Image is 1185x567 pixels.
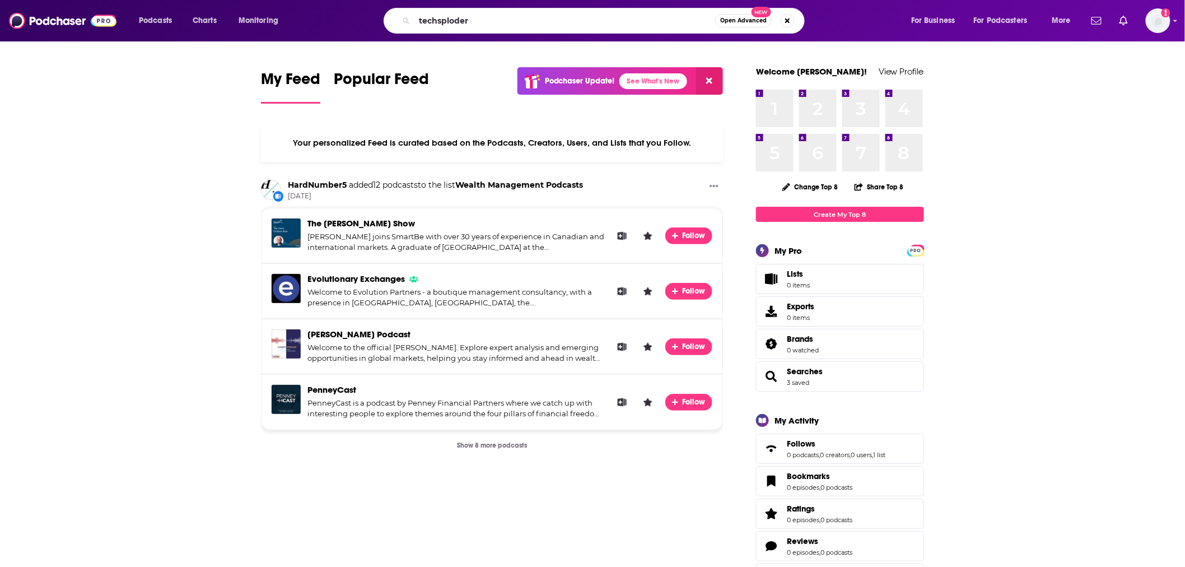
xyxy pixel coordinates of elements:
span: Open Advanced [720,18,767,24]
span: Follows [756,434,924,464]
span: Lists [760,271,782,287]
button: open menu [967,12,1044,30]
a: Show notifications dropdown [1087,11,1106,30]
span: My Feed [261,69,320,95]
a: 0 podcasts [820,484,852,491]
a: 1 list [873,451,885,459]
button: Add to List [614,283,631,300]
button: Follow [665,394,712,411]
span: Follows [787,439,815,449]
span: Reviews [756,531,924,561]
a: Evolutionary Exchanges [307,273,405,284]
span: Follow [683,231,707,240]
span: PRO [909,247,922,255]
button: Open AdvancedNew [715,14,772,27]
a: Popular Feed [334,69,429,104]
span: Charts [193,13,217,29]
a: Reviews [787,536,852,546]
span: , [819,516,820,524]
button: Follow [665,227,712,244]
button: open menu [1044,12,1085,30]
a: Podchaser - Follow, Share and Rate Podcasts [9,10,116,31]
a: Follows [787,439,885,449]
a: Searches [787,366,823,377]
a: PenneyCast [307,384,356,395]
a: Show notifications dropdown [1115,11,1132,30]
span: For Podcasters [974,13,1028,29]
span: , [850,451,851,459]
button: Share Top 8 [854,176,904,198]
button: Show profile menu [1146,8,1170,33]
span: , [819,451,820,459]
a: 0 episodes [787,549,819,556]
a: Follows [760,441,782,457]
span: The [PERSON_NAME] Show [307,218,415,229]
span: Monitoring [239,13,278,29]
span: [DATE] [288,192,583,201]
img: Evolutionary Exchanges [272,274,301,303]
a: Aubrey Podcast [307,329,410,340]
p: Podchaser Update! [545,76,615,86]
span: , [819,549,820,556]
a: 0 podcasts [820,516,852,524]
span: 0 items [787,314,814,322]
span: 0 items [787,281,810,289]
span: Reviews [787,536,818,546]
span: Follow [683,342,707,351]
button: open menu [231,12,293,30]
a: PRO [909,246,922,254]
span: Follow [683,397,707,407]
a: Lists [756,264,924,294]
a: Exports [756,296,924,327]
button: Follow [665,283,712,300]
span: Logged in as emilyjherman [1146,8,1170,33]
span: [PERSON_NAME] Podcast [307,329,410,340]
span: Exports [787,301,814,312]
img: Aubrey Podcast [272,329,301,359]
div: Your personalized Feed is curated based on the Podcasts, Creators, Users, and Lists that you Follow. [261,124,723,162]
span: For Business [911,13,955,29]
button: Show More Button [705,180,723,194]
span: Brands [787,334,813,344]
a: The Gavin Graham Show [307,218,415,229]
a: My Feed [261,69,320,104]
h3: to the list [288,180,583,190]
span: Podcasts [139,13,172,29]
span: , [819,484,820,491]
span: Ratings [756,499,924,529]
div: Welcome to Evolution Partners - a boutique management consultancy, with a presence in [GEOGRAPHIC... [307,287,605,309]
a: Brands [760,336,782,352]
a: Bookmarks [787,471,852,481]
a: Reviews [760,538,782,554]
button: Leave a Rating [640,338,656,355]
input: Search podcasts, credits, & more... [414,12,715,30]
a: HardNumber5 [288,180,347,190]
a: Bookmarks [760,473,782,489]
button: Leave a Rating [640,394,656,411]
a: Wealth Management Podcasts [455,180,583,190]
span: added 12 podcasts [349,180,418,190]
span: New [752,7,772,17]
button: Show 8 more podcasts [448,435,536,456]
button: Add to List [614,394,631,411]
img: The Gavin Graham Show [272,219,301,248]
div: Search podcasts, credits, & more... [394,8,815,34]
a: HardNumber5 [261,180,281,200]
button: Follow [665,338,712,355]
span: Searches [756,361,924,392]
span: More [1052,13,1071,29]
img: PenneyCast [272,385,301,414]
a: 0 podcasts [820,549,852,556]
span: Brands [756,329,924,359]
button: open menu [131,12,186,30]
a: Ratings [760,506,782,522]
button: Leave a Rating [640,283,656,300]
a: See What's New [619,73,687,89]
